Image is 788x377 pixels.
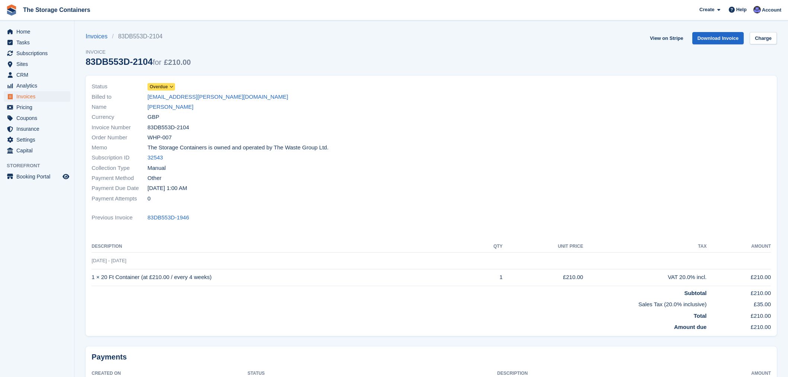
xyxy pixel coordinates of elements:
[16,102,61,113] span: Pricing
[762,6,781,14] span: Account
[20,4,93,16] a: The Storage Containers
[150,83,168,90] span: Overdue
[61,172,70,181] a: Preview store
[92,153,147,162] span: Subscription ID
[694,313,707,319] strong: Total
[164,58,191,66] span: £210.00
[92,93,147,101] span: Billed to
[16,59,61,69] span: Sites
[4,134,70,145] a: menu
[16,80,61,91] span: Analytics
[147,93,288,101] a: [EMAIL_ADDRESS][PERSON_NAME][DOMAIN_NAME]
[4,59,70,69] a: menu
[503,269,583,286] td: £210.00
[92,352,771,362] h2: Payments
[674,324,707,330] strong: Amount due
[699,6,714,13] span: Create
[147,133,172,142] span: WHP-007
[583,273,707,282] div: VAT 20.0% incl.
[92,133,147,142] span: Order Number
[16,113,61,123] span: Coupons
[706,320,771,332] td: £210.00
[147,82,175,91] a: Overdue
[86,32,191,41] nav: breadcrumbs
[7,162,74,170] span: Storefront
[16,134,61,145] span: Settings
[16,70,61,80] span: CRM
[4,102,70,113] a: menu
[147,123,189,132] span: 83DB553D-2104
[92,82,147,91] span: Status
[706,309,771,320] td: £210.00
[4,70,70,80] a: menu
[4,37,70,48] a: menu
[503,241,583,253] th: Unit Price
[750,32,777,44] a: Charge
[92,194,147,203] span: Payment Attempts
[86,57,191,67] div: 83DB553D-2104
[753,6,761,13] img: Dan Excell
[4,80,70,91] a: menu
[473,241,502,253] th: QTY
[153,58,161,66] span: for
[16,91,61,102] span: Invoices
[92,103,147,111] span: Name
[4,113,70,123] a: menu
[16,37,61,48] span: Tasks
[147,103,193,111] a: [PERSON_NAME]
[16,171,61,182] span: Booking Portal
[92,123,147,132] span: Invoice Number
[16,48,61,58] span: Subscriptions
[147,113,159,121] span: GBP
[147,143,328,152] span: The Storage Containers is owned and operated by The Waste Group Ltd.
[92,113,147,121] span: Currency
[473,269,502,286] td: 1
[706,241,771,253] th: Amount
[4,26,70,37] a: menu
[92,164,147,172] span: Collection Type
[706,286,771,297] td: £210.00
[92,143,147,152] span: Memo
[92,213,147,222] span: Previous Invoice
[4,145,70,156] a: menu
[147,164,166,172] span: Manual
[92,258,126,263] span: [DATE] - [DATE]
[4,124,70,134] a: menu
[647,32,686,44] a: View on Stripe
[147,153,163,162] a: 32543
[92,241,473,253] th: Description
[147,174,162,183] span: Other
[6,4,17,16] img: stora-icon-8386f47178a22dfd0bd8f6a31ec36ba5ce8667c1dd55bd0f319d3a0aa187defe.svg
[736,6,747,13] span: Help
[92,184,147,193] span: Payment Due Date
[147,184,187,193] time: 2025-08-07 00:00:00 UTC
[16,124,61,134] span: Insurance
[4,171,70,182] a: menu
[4,91,70,102] a: menu
[706,297,771,309] td: £35.00
[684,290,706,296] strong: Subtotal
[86,48,191,56] span: Invoice
[86,32,112,41] a: Invoices
[92,174,147,183] span: Payment Method
[92,297,706,309] td: Sales Tax (20.0% inclusive)
[4,48,70,58] a: menu
[147,213,189,222] a: 83DB553D-1946
[92,269,473,286] td: 1 × 20 Ft Container (at £210.00 / every 4 weeks)
[583,241,707,253] th: Tax
[706,269,771,286] td: £210.00
[16,26,61,37] span: Home
[692,32,744,44] a: Download Invoice
[147,194,150,203] span: 0
[16,145,61,156] span: Capital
